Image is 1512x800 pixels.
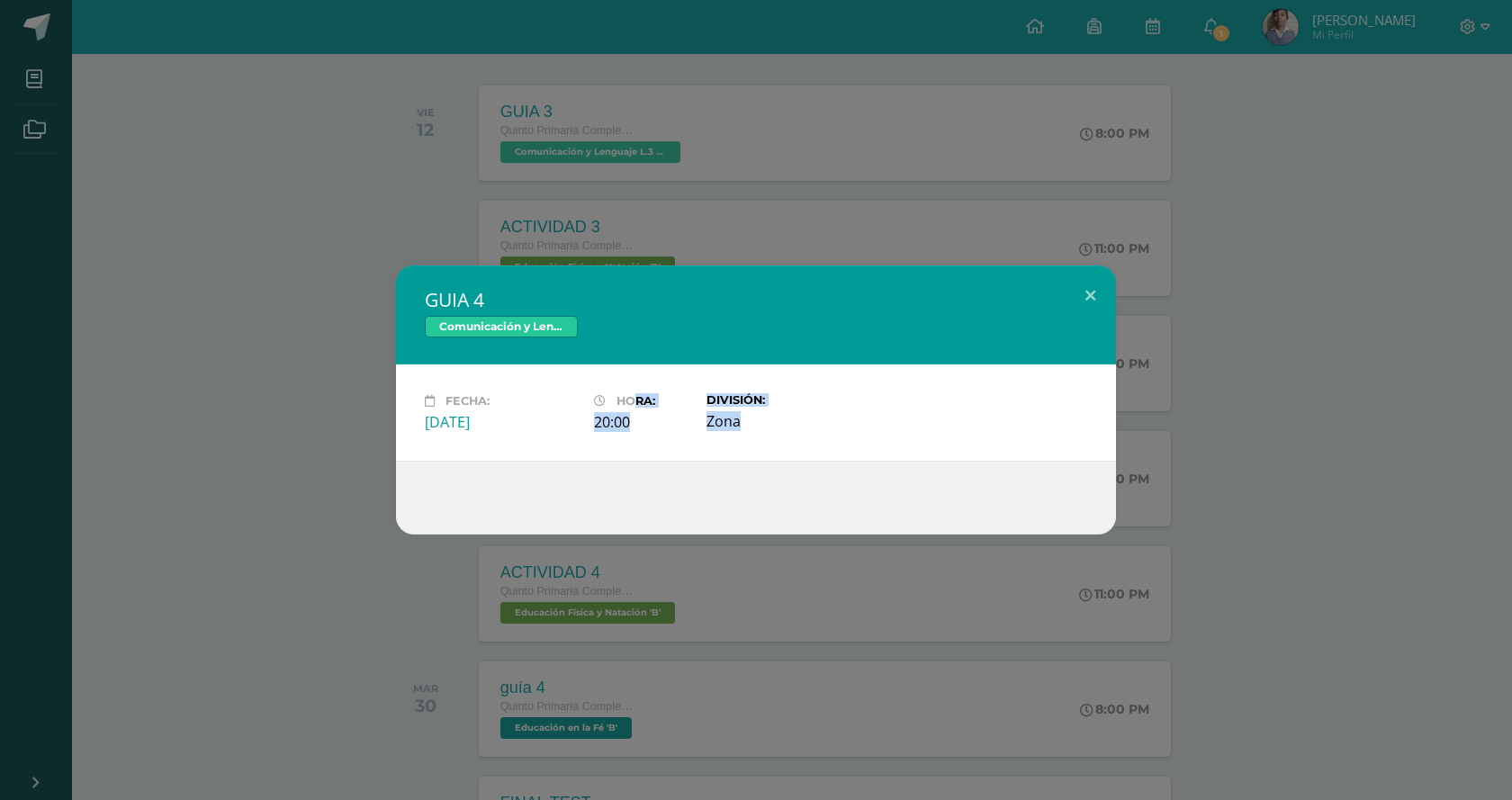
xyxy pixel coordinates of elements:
[425,287,1087,312] h2: GUIA 4
[616,394,655,408] span: Hora:
[594,412,692,432] div: 20:00
[706,411,861,431] div: Zona
[706,393,861,407] label: División:
[425,316,578,337] span: Comunicación y Lenguaje L.3 (Inglés y Laboratorio)
[425,412,580,432] div: [DATE]
[1065,265,1116,327] button: Close (Esc)
[445,394,490,408] span: Fecha:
